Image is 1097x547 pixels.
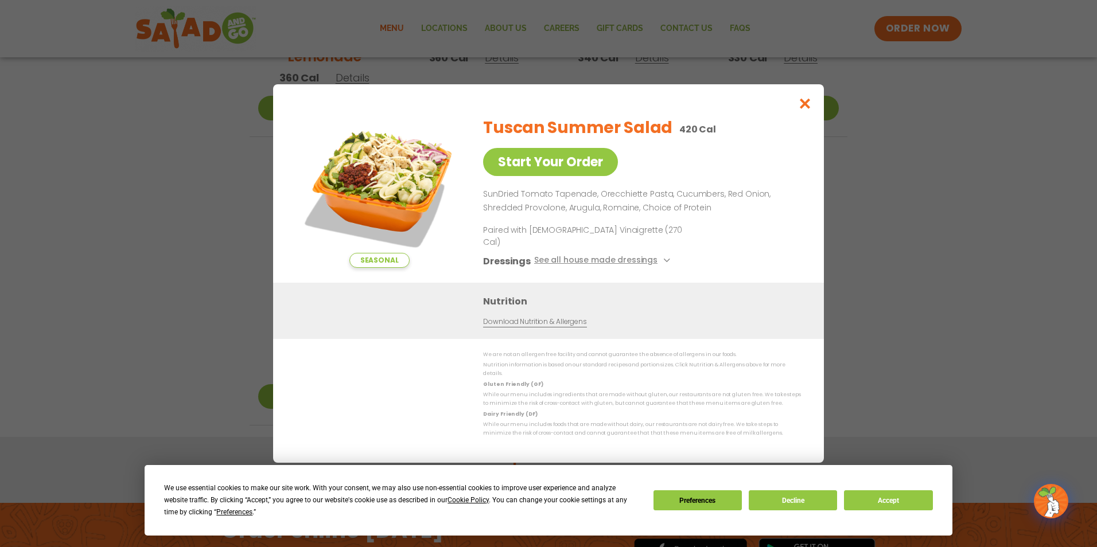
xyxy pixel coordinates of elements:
button: Close modal [787,84,824,123]
div: We use essential cookies to make our site work. With your consent, we may also use non-essential ... [164,482,639,518]
span: Cookie Policy [448,496,489,504]
button: Accept [844,490,932,510]
a: Download Nutrition & Allergens [483,317,586,327]
button: Preferences [653,490,742,510]
img: wpChatIcon [1035,485,1067,517]
p: We are not an allergen free facility and cannot guarantee the absence of allergens in our foods. [483,350,801,359]
button: Decline [749,490,837,510]
p: Nutrition information is based on our standard recipes and portion sizes. Click Nutrition & Aller... [483,361,801,378]
p: While our menu includes foods that are made without dairy, our restaurants are not dairy free. We... [483,420,801,438]
button: See all house made dressings [534,254,674,268]
a: Start Your Order [483,148,618,176]
img: Featured product photo for Tuscan Summer Salad [299,107,460,268]
h3: Dressings [483,254,531,268]
span: Preferences [216,508,252,516]
span: Seasonal [349,253,410,268]
div: Cookie Consent Prompt [145,465,952,536]
strong: Gluten Friendly (GF) [483,381,543,388]
h3: Nutrition [483,294,807,308]
p: SunDried Tomato Tapenade, Orecchiette Pasta, Cucumbers, Red Onion, Shredded Provolone, Arugula, R... [483,187,796,215]
p: While our menu includes ingredients that are made without gluten, our restaurants are not gluten ... [483,390,801,408]
strong: Dairy Friendly (DF) [483,411,537,417]
p: 420 Cal [679,122,716,136]
h2: Tuscan Summer Salad [483,116,672,140]
p: Paired with [DEMOGRAPHIC_DATA] Vinaigrette (270 Cal) [483,224,695,248]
